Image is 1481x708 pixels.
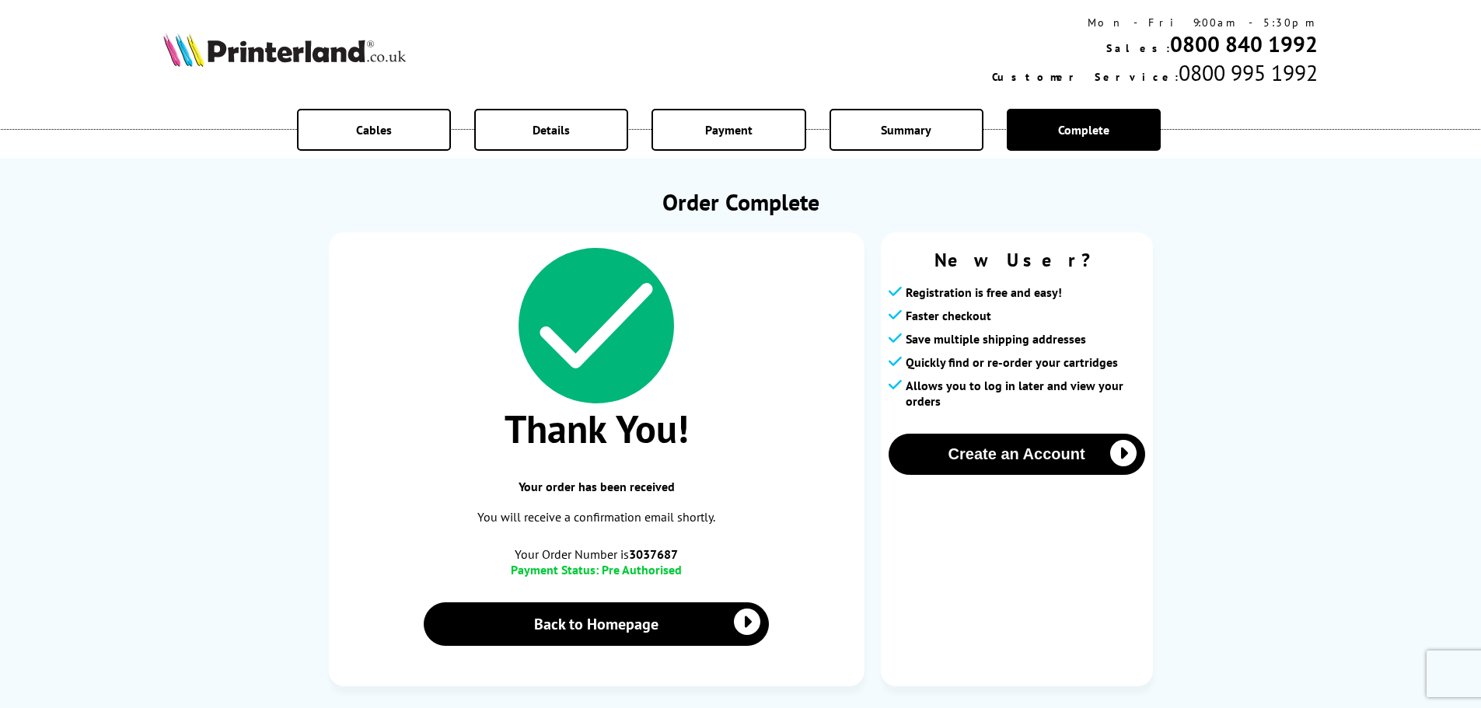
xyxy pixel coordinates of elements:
[344,546,849,562] span: Your Order Number is
[705,122,753,138] span: Payment
[1106,41,1170,55] span: Sales:
[992,16,1318,30] div: Mon - Fri 9:00am - 5:30pm
[344,507,849,528] p: You will receive a confirmation email shortly.
[906,308,991,323] span: Faster checkout
[881,122,931,138] span: Summary
[163,33,406,67] img: Printerland Logo
[889,434,1145,475] button: Create an Account
[906,378,1145,409] span: Allows you to log in later and view your orders
[906,284,1062,300] span: Registration is free and easy!
[344,479,849,494] span: Your order has been received
[511,562,599,577] span: Payment Status:
[344,403,849,454] span: Thank You!
[1179,58,1318,87] span: 0800 995 1992
[602,562,682,577] span: Pre Authorised
[533,122,570,138] span: Details
[356,122,392,138] span: Cables
[889,248,1145,272] span: New User?
[629,546,678,562] b: 3037687
[424,602,770,646] a: Back to Homepage
[906,331,1086,347] span: Save multiple shipping addresses
[329,187,1153,217] h1: Order Complete
[1058,122,1109,138] span: Complete
[906,354,1118,370] span: Quickly find or re-order your cartridges
[992,70,1179,84] span: Customer Service:
[1170,30,1318,58] a: 0800 840 1992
